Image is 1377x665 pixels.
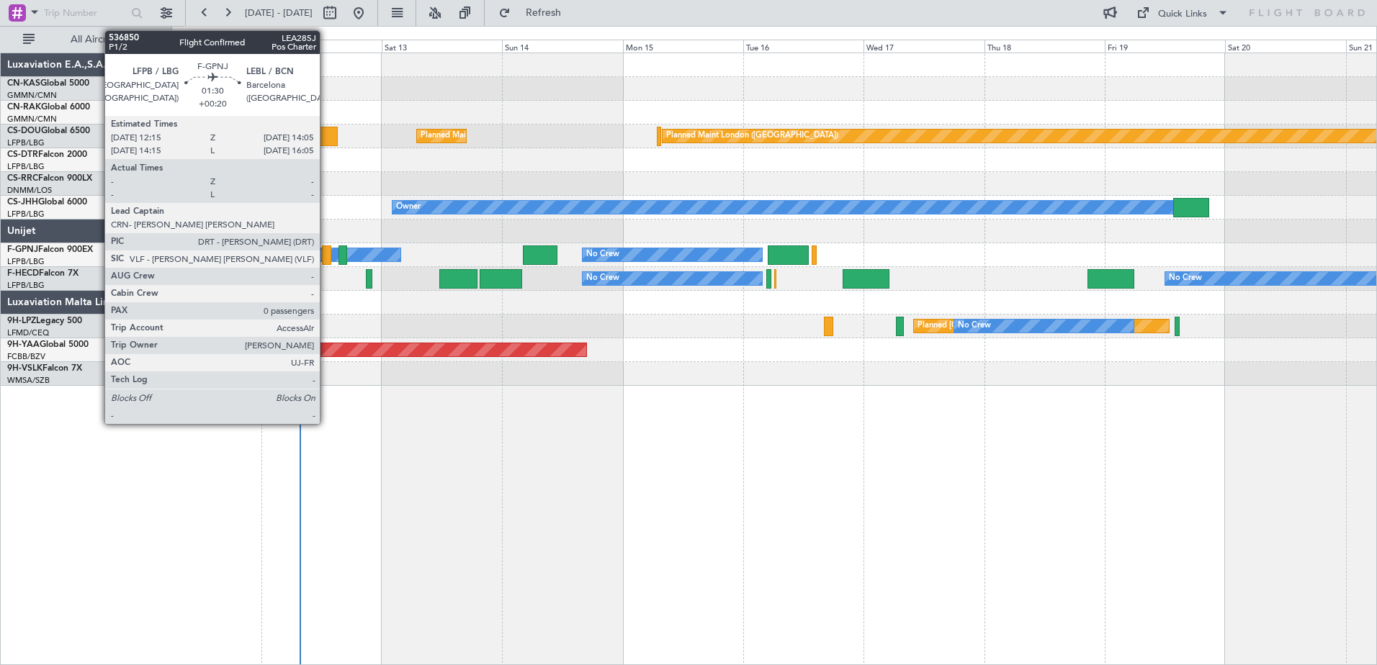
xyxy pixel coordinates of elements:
[7,174,38,183] span: CS-RRC
[743,40,864,53] div: Tue 16
[586,268,619,289] div: No Crew
[513,8,574,18] span: Refresh
[586,244,619,266] div: No Crew
[1169,268,1202,289] div: No Crew
[7,198,87,207] a: CS-JHHGlobal 6000
[37,35,152,45] span: All Aircraft
[7,351,45,362] a: FCBB/BZV
[7,269,39,278] span: F-HECD
[174,29,199,41] div: [DATE]
[1105,40,1225,53] div: Fri 19
[7,245,93,254] a: F-GPNJFalcon 900EX
[7,327,49,338] a: LFMD/CEQ
[7,269,79,278] a: F-HECDFalcon 7X
[7,280,45,291] a: LFPB/LBG
[7,375,50,386] a: WMSA/SZB
[623,40,743,53] div: Mon 15
[958,315,991,337] div: No Crew
[396,196,421,218] div: Owner
[7,209,45,220] a: LFPB/LBG
[382,40,502,53] div: Sat 13
[918,315,1121,337] div: Planned [GEOGRAPHIC_DATA] ([GEOGRAPHIC_DATA])
[1225,40,1345,53] div: Sat 20
[7,137,45,148] a: LFPB/LBG
[7,90,57,101] a: GMMN/CMN
[984,40,1105,53] div: Thu 18
[7,127,90,135] a: CS-DOUGlobal 6500
[1158,7,1207,22] div: Quick Links
[140,40,261,53] div: Thu 11
[7,317,36,325] span: 9H-LPZ
[261,40,382,53] div: Fri 12
[7,245,38,254] span: F-GPNJ
[7,364,42,373] span: 9H-VSLK
[502,40,622,53] div: Sun 14
[7,174,92,183] a: CS-RRCFalcon 900LX
[864,40,984,53] div: Wed 17
[666,125,838,147] div: Planned Maint London ([GEOGRAPHIC_DATA])
[16,28,156,51] button: All Aircraft
[7,198,38,207] span: CS-JHH
[7,79,89,88] a: CN-KASGlobal 5000
[7,127,41,135] span: CS-DOU
[225,244,258,266] div: No Crew
[7,340,40,349] span: 9H-YAA
[44,2,127,24] input: Trip Number
[7,103,41,112] span: CN-RAK
[7,79,40,88] span: CN-KAS
[7,150,38,159] span: CS-DTR
[7,256,45,267] a: LFPB/LBG
[245,6,313,19] span: [DATE] - [DATE]
[7,103,90,112] a: CN-RAKGlobal 6000
[1129,1,1236,24] button: Quick Links
[7,114,57,125] a: GMMN/CMN
[492,1,578,24] button: Refresh
[421,125,647,147] div: Planned Maint [GEOGRAPHIC_DATA] ([GEOGRAPHIC_DATA])
[7,317,82,325] a: 9H-LPZLegacy 500
[7,364,82,373] a: 9H-VSLKFalcon 7X
[7,150,87,159] a: CS-DTRFalcon 2000
[7,161,45,172] a: LFPB/LBG
[7,340,89,349] a: 9H-YAAGlobal 5000
[7,185,52,196] a: DNMM/LOS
